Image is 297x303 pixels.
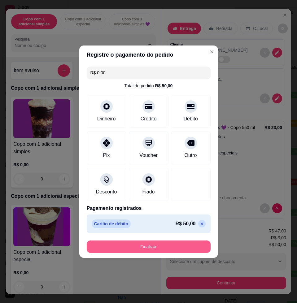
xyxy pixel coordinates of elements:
[155,83,173,89] div: R$ 50,00
[79,45,218,64] header: Registre o pagamento do pedido
[87,205,211,212] p: Pagamento registrados
[96,188,117,196] div: Desconto
[141,115,157,123] div: Crédito
[207,47,217,57] button: Close
[103,152,110,159] div: Pix
[183,115,198,123] div: Débito
[92,219,131,228] p: Cartão de débito
[90,67,207,79] input: Ex.: hambúrguer de cordeiro
[124,83,173,89] div: Total do pedido
[139,152,158,159] div: Voucher
[87,240,211,253] button: Finalizar
[97,115,116,123] div: Dinheiro
[184,152,197,159] div: Outro
[142,188,155,196] div: Fiado
[176,220,196,227] p: R$ 50,00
